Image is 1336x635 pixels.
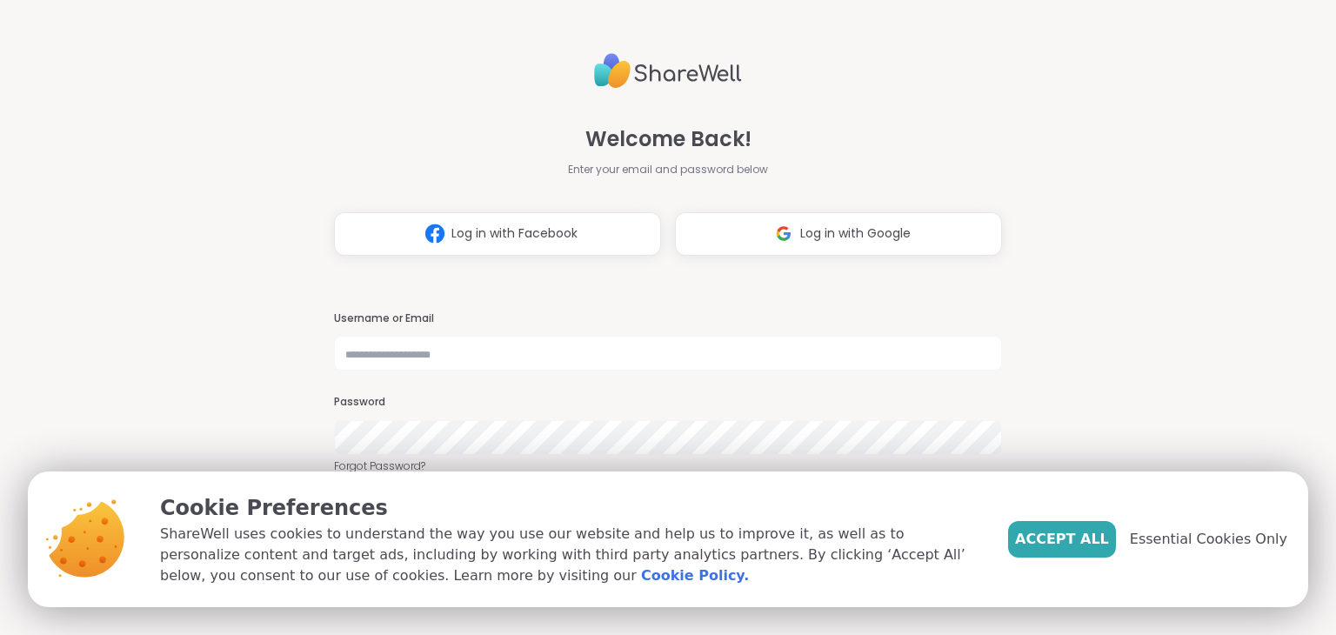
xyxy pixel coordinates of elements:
[418,217,451,250] img: ShareWell Logomark
[334,395,1002,410] h3: Password
[160,492,980,524] p: Cookie Preferences
[1008,521,1116,558] button: Accept All
[451,224,578,243] span: Log in with Facebook
[767,217,800,250] img: ShareWell Logomark
[675,212,1002,256] button: Log in with Google
[594,46,742,96] img: ShareWell Logo
[585,124,751,155] span: Welcome Back!
[334,458,1002,474] a: Forgot Password?
[334,311,1002,326] h3: Username or Email
[334,212,661,256] button: Log in with Facebook
[800,224,911,243] span: Log in with Google
[160,524,980,586] p: ShareWell uses cookies to understand the way you use our website and help us to improve it, as we...
[641,565,749,586] a: Cookie Policy.
[1130,529,1287,550] span: Essential Cookies Only
[1015,529,1109,550] span: Accept All
[568,162,768,177] span: Enter your email and password below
